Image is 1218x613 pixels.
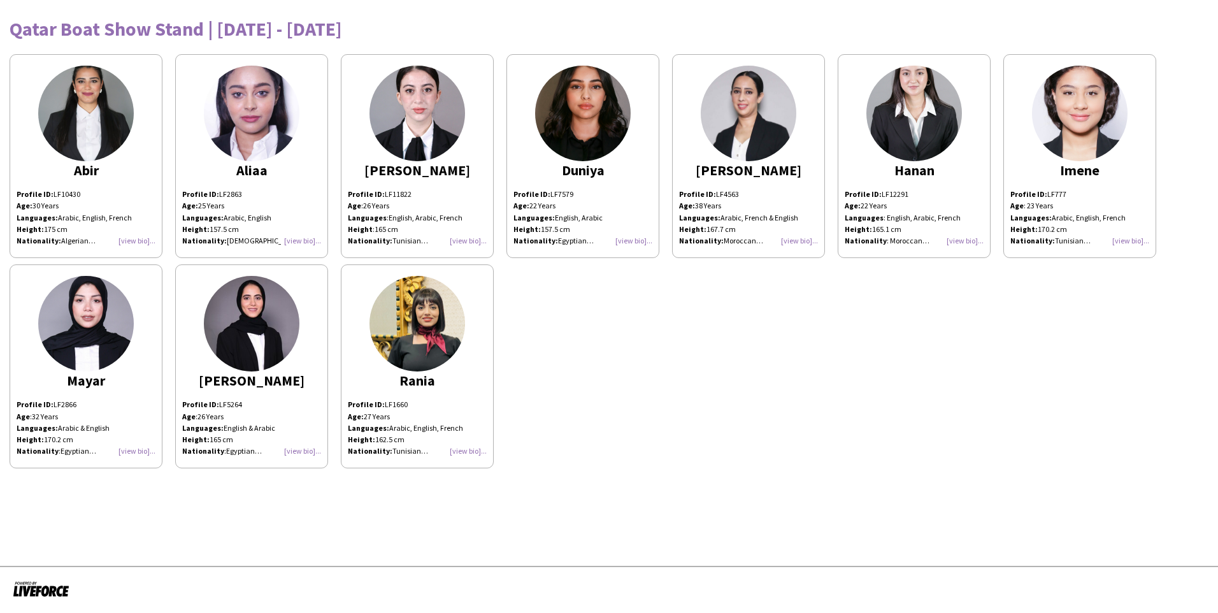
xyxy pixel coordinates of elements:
[17,189,54,199] strong: Profile ID:
[348,375,487,386] div: Rania
[375,224,398,234] span: 165 cm
[17,446,61,456] span: :
[866,66,962,161] img: thumb-5b96b244-b851-4c83-a1a2-d1307e99b29f.jpg
[182,412,196,421] b: Age
[348,189,487,212] p: LF11822
[182,189,321,200] p: LF2863
[348,423,389,433] strong: Languages:
[17,201,32,210] strong: Age:
[1032,66,1128,161] img: thumb-167457163963cfef7729a12.jpg
[348,400,385,409] strong: Profile ID:
[182,375,321,386] div: [PERSON_NAME]
[10,19,1208,38] div: Qatar Boat Show Stand | [DATE] - [DATE]
[679,236,724,245] strong: Nationality:
[17,400,54,409] strong: Profile ID:
[348,412,364,421] strong: Age:
[1010,224,1038,234] strong: Height:
[701,66,796,161] img: thumb-9b6fd660-ba35-4b88-a194-5e7aedc5b98e.png
[182,189,219,199] strong: Profile ID:
[182,236,227,245] strong: Nationality:
[369,66,465,161] img: thumb-e3c10a19-f364-457c-bf96-69d5c6b3dafc.jpg
[32,412,58,421] span: 32 Years
[17,412,32,421] span: :
[204,276,299,371] img: thumb-661f94ac5e77e.jpg
[513,200,652,247] p: 22 Years English, Arabic 157.5 cm Egyptian
[17,435,44,444] strong: Height:
[845,236,887,245] b: Nationality
[182,422,321,445] p: English & Arabic 165 cm
[38,66,134,161] img: thumb-fc3e0976-9115-4af5-98af-bfaaaaa2f1cd.jpg
[182,423,224,433] strong: Languages:
[513,189,652,200] p: LF7579
[1010,200,1149,247] p: : 23 Years Arabic, English, French 170.2 cm Tunisian
[513,213,555,222] strong: Languages:
[204,66,299,161] img: thumb-165579915162b17d6f24db5.jpg
[679,189,716,199] strong: Profile ID:
[845,189,882,199] b: Profile ID:
[182,435,210,444] strong: Height:
[348,213,387,222] b: Languages
[679,224,706,234] strong: Height:
[17,224,44,234] strong: Height:
[513,189,550,199] strong: Profile ID:
[182,446,224,456] b: Nationality
[1010,164,1149,176] div: Imene
[348,235,487,247] p: Tunisian
[513,236,558,245] strong: Nationality:
[348,446,392,456] strong: Nationality:
[17,423,58,433] strong: Languages:
[38,276,134,371] img: thumb-35d2da39-8be6-4824-85cb-2cf367f06589.png
[1010,189,1149,200] p: LF777
[845,213,884,222] b: Languages
[513,201,529,210] strong: Age:
[679,200,818,247] p: 38 Years Arabic, French & English 167.7 cm Moroccan
[389,213,462,222] span: English, Arabic, French
[348,201,361,210] b: Age
[513,164,652,176] div: Duniya
[348,224,373,234] b: Height
[1010,201,1024,210] b: Age
[679,164,818,176] div: [PERSON_NAME]
[363,201,389,210] span: 26 Years
[17,375,155,386] div: Mayar
[182,224,210,234] strong: Height:
[17,399,155,410] p: LF2866
[845,189,984,200] p: LF12291
[1010,189,1047,199] strong: Profile ID:
[348,236,392,245] strong: Nationality:
[17,164,155,176] div: Abir
[17,422,155,445] p: Arabic & English 170.2 cm
[226,446,262,456] span: Egyptian
[679,213,720,222] strong: Languages:
[61,446,96,456] span: Egyptian
[197,412,224,421] span: 26 Years
[1010,236,1055,245] strong: Nationality:
[17,236,61,245] strong: Nationality:
[182,164,321,176] div: Aliaa
[17,189,155,200] p: LF10430
[348,164,487,176] div: [PERSON_NAME]
[182,399,321,410] p: LF5264
[348,435,375,444] strong: Height:
[348,189,385,199] strong: Profile ID:
[845,200,984,247] p: 22 Years : English, Arabic, French 165.1 cm : Moroccan
[845,164,984,176] div: Hanan
[679,201,695,210] strong: Age:
[845,224,872,234] b: Height:
[17,213,58,222] strong: Languages:
[182,201,198,210] strong: Age:
[182,446,226,456] span: :
[182,200,321,247] p: 25 Years Arabic, English 157.5 cm [DEMOGRAPHIC_DATA]
[182,213,224,222] strong: Languages:
[535,66,631,161] img: thumb-3f5721cb-bd9a-49c1-bd8d-44c4a3b8636f.jpg
[17,446,59,456] b: Nationality
[348,224,375,234] span: :
[17,200,155,247] p: 30 Years Arabic, English, French 175 cm Algerian
[182,412,197,421] span: :
[348,399,487,410] p: LF1660
[369,276,465,371] img: thumb-ae90b02f-0bb0-4213-b908-a8d1efd67100.jpg
[13,580,69,598] img: Powered by Liveforce
[348,213,389,222] span: :
[845,201,861,210] b: Age:
[513,224,541,234] strong: Height:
